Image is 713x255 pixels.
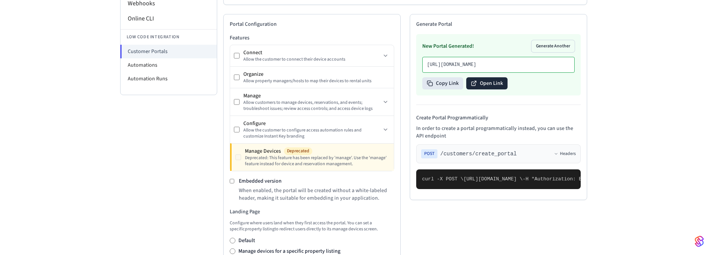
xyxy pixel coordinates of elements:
button: Copy Link [422,77,463,89]
li: Low Code Integration [121,29,217,45]
p: When enabled, the portal will be created without a white-labeled header, making it suitable for e... [239,187,394,202]
span: Deprecated [284,147,312,155]
li: Automations [121,58,217,72]
span: -H "Authorization: Bearer seam_api_key_123456" \ [523,176,664,182]
li: Online CLI [121,11,217,26]
p: Configure where users land when they first access the portal. You can set a specific property lis... [230,220,394,232]
label: Embedded version [239,177,282,185]
label: Manage devices for a specific property listing [238,247,340,255]
div: Configure [243,120,381,127]
div: Manage Devices [245,147,390,155]
div: Allow the customer to connect their device accounts [243,56,381,63]
button: Generate Another [531,40,575,52]
div: Organize [243,70,390,78]
span: /customers/create_portal [440,150,517,158]
h2: Portal Configuration [230,20,394,28]
h4: Create Portal Programmatically [416,114,581,122]
button: Headers [554,151,576,157]
p: In order to create a portal programmatically instead, you can use the API endpoint [416,125,581,140]
img: SeamLogoGradient.69752ec5.svg [695,235,704,247]
div: Allow the customer to configure access automation rules and customize Instant Key branding [243,127,381,139]
label: Default [238,237,255,244]
h3: New Portal Generated! [422,42,474,50]
li: Automation Runs [121,72,217,86]
h3: Landing Page [230,208,394,216]
span: curl -X POST \ [422,176,464,182]
div: Allow customers to manage devices, reservations, and events; troubleshoot issues; review access c... [243,100,381,112]
li: Customer Portals [120,45,217,58]
span: [URL][DOMAIN_NAME] \ [464,176,523,182]
button: Open Link [466,77,508,89]
h3: Features [230,34,394,42]
div: Deprecated: This feature has been replaced by 'manage'. Use the 'manage' feature instead for devi... [245,155,390,167]
h2: Generate Portal [416,20,581,28]
div: Manage [243,92,381,100]
p: [URL][DOMAIN_NAME] [427,62,570,68]
span: POST [421,149,437,158]
div: Allow property managers/hosts to map their devices to rental units [243,78,390,84]
div: Connect [243,49,381,56]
